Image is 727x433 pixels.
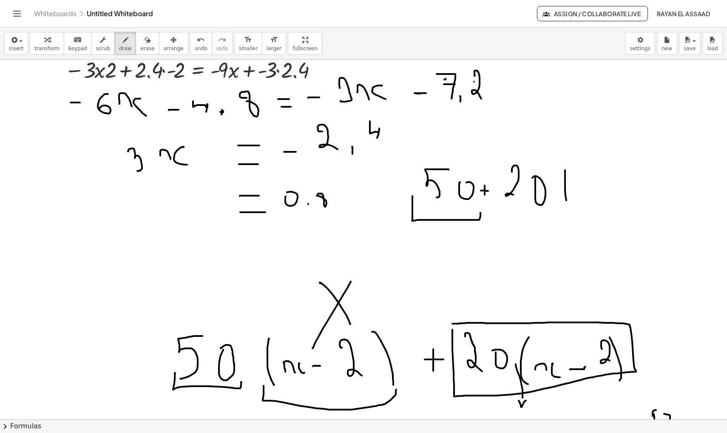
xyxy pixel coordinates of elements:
[96,46,110,51] span: scrub
[218,35,226,45] i: redo
[190,32,212,55] button: undoundo
[244,35,252,45] i: format_size
[662,46,672,51] span: new
[91,32,115,55] button: scrub
[216,46,228,51] span: redo
[656,10,710,17] span: Rayan El Assaad
[707,46,718,51] span: load
[164,46,184,51] span: arrange
[119,46,132,51] span: draw
[537,6,648,21] button: Assign / Collaborate Live
[293,46,317,51] span: fullscreen
[657,32,677,55] button: new
[136,32,159,55] button: erase
[195,46,207,51] span: undo
[212,32,233,55] button: redoredo
[544,10,641,17] span: Assign / Collaborate Live
[239,46,258,51] span: smaller
[9,46,23,51] span: insert
[234,32,262,55] button: format_sizesmaller
[625,32,655,55] button: settings
[74,35,82,45] i: keyboard
[679,32,701,55] button: save
[288,32,322,55] button: fullscreen
[684,46,696,51] span: save
[197,35,205,45] i: undo
[650,6,717,21] button: Rayan El Assaad
[702,32,723,55] button: load
[10,7,24,20] button: Toggle navigation
[267,46,281,51] span: larger
[34,9,77,18] a: Whiteboards
[630,46,650,51] span: settings
[114,32,136,55] button: draw
[270,35,278,45] i: format_size
[34,46,60,51] span: transform
[159,32,188,55] button: arrange
[262,32,286,55] button: format_sizelarger
[4,32,28,55] button: insert
[68,46,87,51] span: keypad
[30,32,64,55] button: transform
[140,46,154,51] span: erase
[64,32,92,55] button: keyboardkeypad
